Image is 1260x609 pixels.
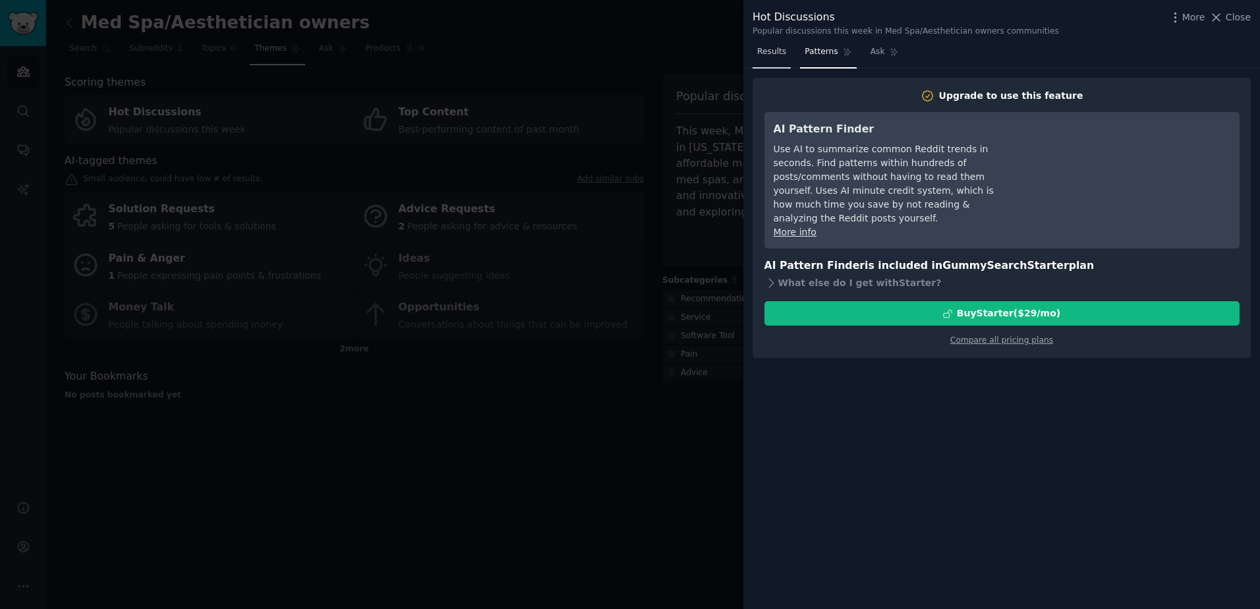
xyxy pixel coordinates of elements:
button: BuyStarter($29/mo) [764,301,1240,326]
button: More [1168,11,1205,24]
a: Ask [866,42,903,69]
span: Close [1226,11,1251,24]
span: More [1182,11,1205,24]
div: Popular discussions this week in Med Spa/Aesthetician owners communities [753,26,1059,38]
h3: AI Pattern Finder [774,121,1014,138]
div: Use AI to summarize common Reddit trends in seconds. Find patterns within hundreds of posts/comme... [774,142,1014,225]
span: Patterns [805,46,838,58]
a: Patterns [800,42,856,69]
iframe: YouTube video player [1033,121,1230,220]
a: Results [753,42,791,69]
a: Compare all pricing plans [950,335,1053,345]
div: Buy Starter ($ 29 /mo ) [957,306,1060,320]
div: Upgrade to use this feature [939,89,1083,103]
span: Results [757,46,786,58]
div: Hot Discussions [753,9,1059,26]
div: What else do I get with Starter ? [764,274,1240,292]
a: More info [774,227,816,237]
span: Ask [871,46,885,58]
button: Close [1209,11,1251,24]
span: GummySearch Starter [942,259,1068,272]
h3: AI Pattern Finder is included in plan [764,258,1240,274]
